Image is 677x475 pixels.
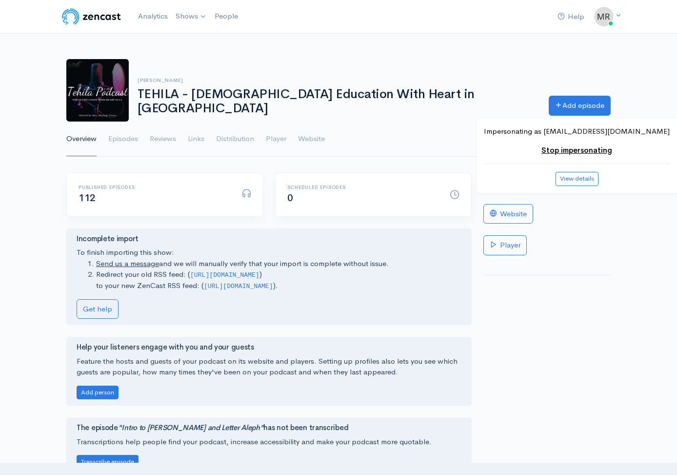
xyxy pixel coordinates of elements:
[549,96,611,116] a: Add episode
[77,455,139,469] button: Transcribe episode
[96,259,159,268] a: Send us a message
[79,185,230,190] h6: Published episodes
[118,423,264,432] i: "Intro to [PERSON_NAME] and Letter Aleph"
[204,283,273,290] code: [URL][DOMAIN_NAME]
[77,356,461,378] p: Feature the hosts and guests of your podcast on its website and players. Setting up profiles also...
[60,7,122,26] img: ZenCast Logo
[150,122,176,157] a: Reviews
[298,122,325,157] a: Website
[77,235,461,243] h4: Incomplete import
[266,122,286,157] a: Player
[287,185,438,190] h6: Scheduled episodes
[287,192,293,204] span: 0
[138,78,537,83] h6: [PERSON_NAME]
[96,258,461,269] li: and we will manually verify that your import is complete without issue.
[66,122,97,157] a: Overview
[483,204,533,224] a: Website
[77,299,119,319] a: Get help
[216,122,254,157] a: Distribution
[594,7,614,26] img: ...
[77,456,139,466] a: Transcribe episode
[96,269,461,291] li: Redirect your old RSS feed: ( ) to your new ZenCast RSS feed: ( ).
[77,343,461,351] h4: Help your listeners engage with you and your guests
[188,122,204,157] a: Links
[556,172,598,186] button: View details
[541,145,612,155] a: Stop impersonating
[77,386,119,400] button: Add person
[77,436,461,448] p: Transcriptions help people find your podcast, increase accessibility and make your podcast more q...
[77,235,461,319] div: To finish importing this show:
[108,122,138,157] a: Episodes
[77,387,119,396] a: Add person
[484,126,670,137] p: Impersonating as [EMAIL_ADDRESS][DOMAIN_NAME]
[79,192,96,204] span: 112
[134,6,172,27] a: Analytics
[211,6,242,27] a: People
[77,424,461,432] h4: The episode has not been transcribed
[138,87,537,115] h1: TEHILA - [DEMOGRAPHIC_DATA] Education With Heart in [GEOGRAPHIC_DATA]
[190,271,259,279] code: [URL][DOMAIN_NAME]
[483,235,527,255] a: Player
[554,6,588,27] a: Help
[172,6,211,27] a: Shows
